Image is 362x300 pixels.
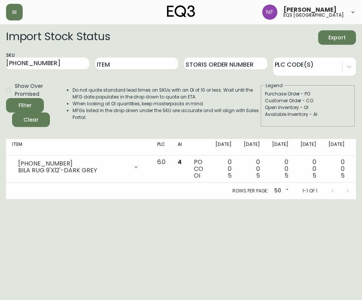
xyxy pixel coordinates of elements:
[15,82,51,98] span: Show Over Promised
[238,139,266,156] th: [DATE]
[18,160,128,167] div: [PHONE_NUMBER]
[73,87,260,100] li: Do not quote standard lead times on SKUs with an OI of 10 or less. Wait until the MFG date popula...
[151,139,172,156] th: PLC
[256,171,260,180] span: 5
[322,139,351,156] th: [DATE]
[302,187,317,194] p: 1-1 of 1
[294,139,323,156] th: [DATE]
[318,30,356,45] button: Export
[215,159,232,179] div: 0 0
[209,139,238,156] th: [DATE]
[283,13,344,17] h5: eq3 [GEOGRAPHIC_DATA]
[6,30,110,45] h2: Import Stock Status
[265,111,351,118] div: Available Inventory - AI
[324,33,350,42] span: Export
[151,156,172,183] td: 6.0
[194,171,200,180] span: OI
[6,139,151,156] th: Item
[328,159,345,179] div: 0 0
[19,101,32,110] div: Filter
[265,82,283,89] legend: Legend
[341,171,345,180] span: 5
[265,91,351,97] div: Purchase Order - PO
[172,139,188,156] th: AI
[300,159,317,179] div: 0 0
[167,5,195,17] img: logo
[12,159,145,175] div: [PHONE_NUMBER]BILA RUG 9'X12'-DARK GREY
[283,7,337,13] span: [PERSON_NAME]
[178,158,182,166] span: 4
[73,107,260,121] li: MFGs listed in the drop down under the SKU are accurate and will align with Sales Portal.
[312,171,316,180] span: 5
[265,104,351,111] div: Open Inventory - OI
[73,100,260,107] li: When looking at OI quantities, keep masterpacks in mind.
[6,98,44,112] button: Filter
[266,139,294,156] th: [DATE]
[228,171,232,180] span: 5
[271,185,290,197] div: 50
[262,5,277,20] img: 2185be282f521b9306f6429905cb08b1
[265,97,351,104] div: Customer Order - CO
[285,171,288,180] span: 5
[232,187,268,194] p: Rows per page:
[12,112,50,127] button: Clear
[18,115,44,125] span: Clear
[244,159,260,179] div: 0 0
[194,159,203,179] div: PO CO
[18,167,128,174] div: BILA RUG 9'X12'-DARK GREY
[272,159,288,179] div: 0 0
